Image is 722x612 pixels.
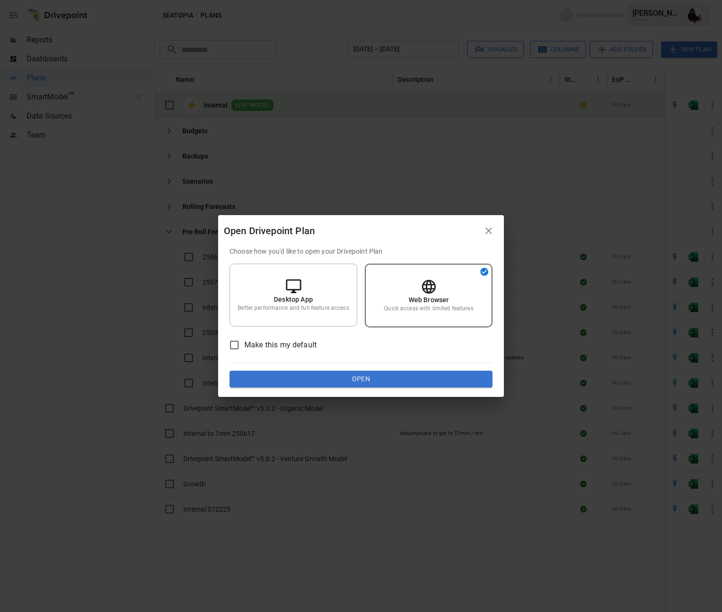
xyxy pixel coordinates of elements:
[230,371,492,388] button: Open
[230,247,492,256] p: Choose how you'd like to open your Drivepoint Plan
[409,295,449,305] p: Web Browser
[274,295,313,304] p: Desktop App
[244,339,317,351] span: Make this my default
[384,305,473,313] p: Quick access with limited features
[238,304,349,312] p: Better performance and full feature access
[224,223,479,238] div: Open Drivepoint Plan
